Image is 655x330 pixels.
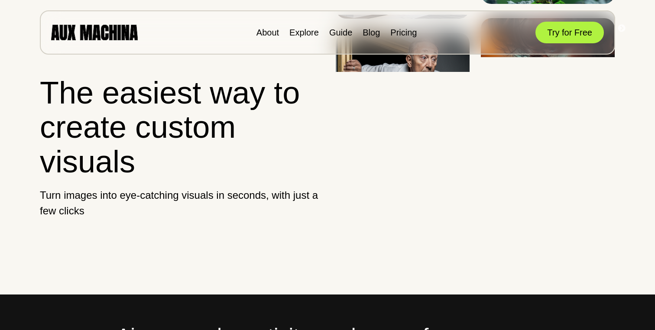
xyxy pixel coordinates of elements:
[329,28,352,37] a: Guide
[289,28,319,37] a: Explore
[40,76,320,179] h1: The easiest way to create custom visuals
[40,188,320,219] p: Turn images into eye-catching visuals in seconds, with just a few clicks
[363,28,380,37] a: Blog
[256,28,279,37] a: About
[51,25,138,40] img: AUX MACHINA
[535,22,604,43] button: Try for Free
[390,28,417,37] a: Pricing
